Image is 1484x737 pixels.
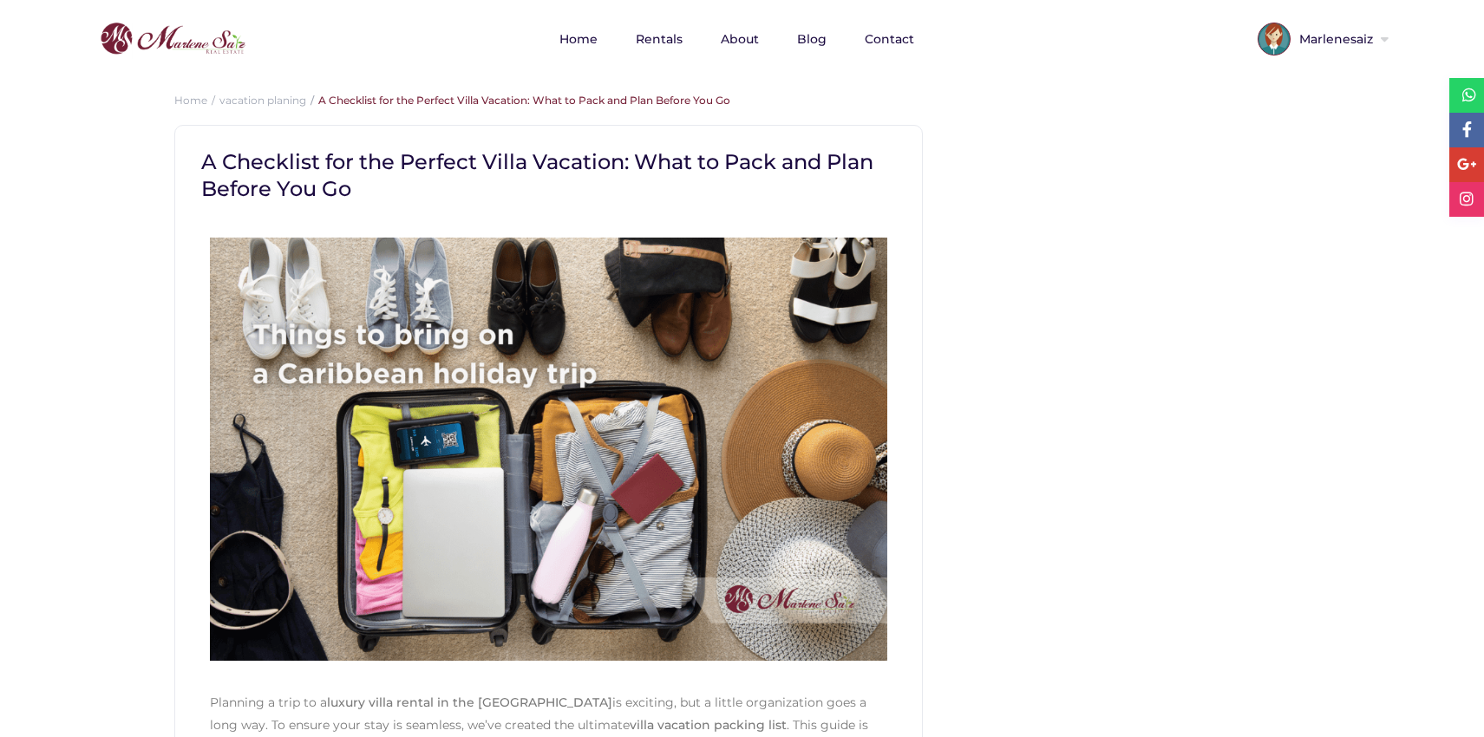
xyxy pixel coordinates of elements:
[327,695,612,710] b: luxury villa rental in the [GEOGRAPHIC_DATA]
[210,238,887,661] img: A suitcase with everything you need for a trip to Casa de Campo, Dominican Republic, from clothes...
[201,135,883,202] h1: A Checklist for the Perfect Villa Vacation: What to Pack and Plan Before You Go
[210,695,327,710] span: Planning a trip to a
[174,94,207,107] a: Home
[306,94,730,107] li: A Checklist for the Perfect Villa Vacation: What to Pack and Plan Before You Go
[1291,33,1377,45] span: Marlenesaiz
[630,717,787,733] b: villa vacation packing list
[210,695,866,733] span: is exciting, but a little organization goes a long way. To ensure your stay is seamless, we’ve cr...
[95,18,250,60] img: logo
[219,94,306,107] a: vacation planing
